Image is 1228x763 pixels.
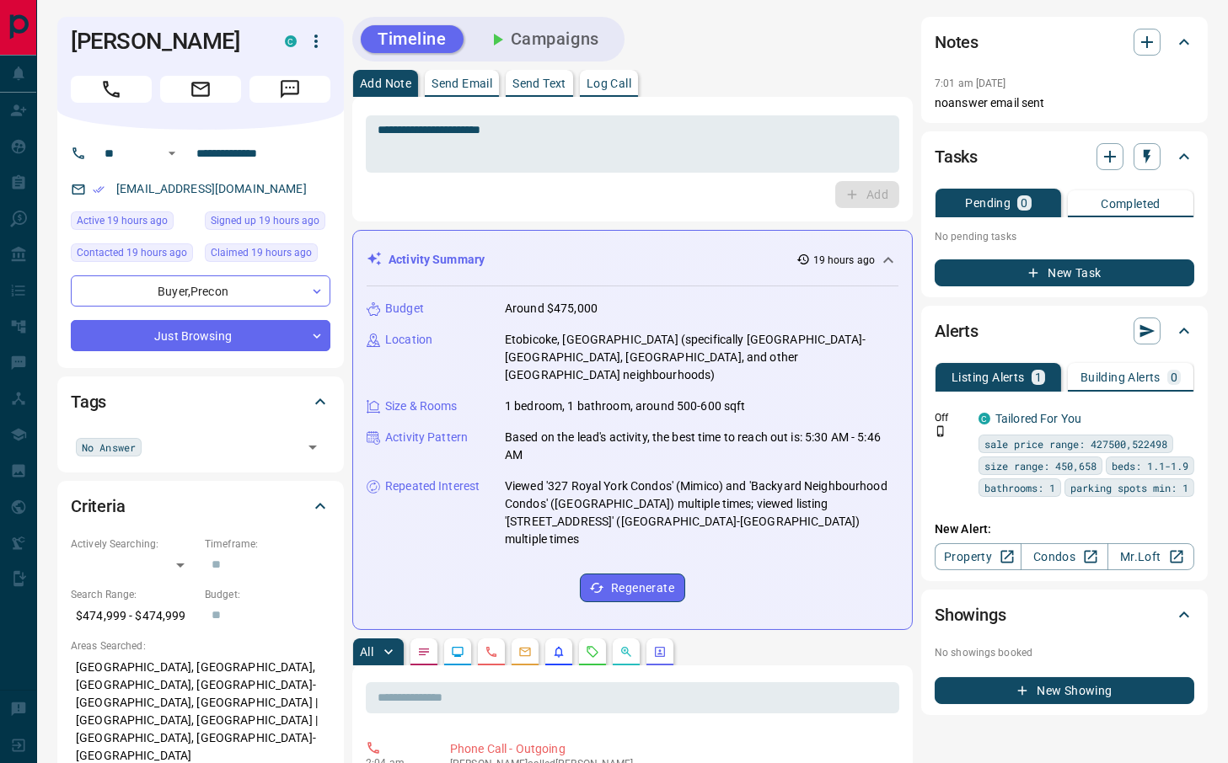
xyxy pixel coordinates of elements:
p: 1 [1035,371,1042,383]
span: Contacted 19 hours ago [77,244,187,261]
span: Claimed 19 hours ago [211,244,312,261]
svg: Push Notification Only [935,425,946,437]
p: Based on the lead's activity, the best time to reach out is: 5:30 AM - 5:46 AM [505,429,898,464]
h2: Criteria [71,493,126,520]
span: beds: 1.1-1.9 [1112,457,1188,474]
span: Call [71,76,152,103]
div: condos.ca [979,413,990,424]
svg: Notes [417,645,431,659]
p: noanswer email sent [935,94,1194,112]
p: 0 [1021,197,1027,209]
svg: Calls [485,645,498,659]
svg: Emails [518,645,532,659]
a: [EMAIL_ADDRESS][DOMAIN_NAME] [116,182,307,195]
div: Buyer , Precon [71,275,330,307]
button: New Showing [935,677,1194,704]
button: Open [162,143,182,163]
a: Mr.Loft [1107,543,1194,570]
div: Wed Oct 15 2025 [71,243,196,267]
p: Repeated Interest [385,478,480,495]
button: Timeline [361,25,464,53]
div: Just Browsing [71,320,330,351]
p: No pending tasks [935,224,1194,249]
p: Budget [385,300,424,317]
p: Pending [965,197,1011,209]
span: bathrooms: 1 [984,479,1055,496]
div: Activity Summary19 hours ago [367,244,898,275]
p: Viewed '327 Royal York Condos' (Mimico) and 'Backyard Neighbourhood Condos' ([GEOGRAPHIC_DATA]) m... [505,478,898,548]
svg: Agent Actions [653,645,667,659]
a: Property [935,543,1022,570]
button: Open [301,435,324,459]
div: Notes [935,22,1194,62]
span: Active 19 hours ago [77,212,168,229]
button: New Task [935,259,1194,286]
p: Log Call [587,77,631,89]
div: Wed Oct 15 2025 [205,243,330,267]
div: Criteria [71,486,330,526]
button: Campaigns [470,25,616,53]
p: Budget: [205,587,330,602]
div: Tags [71,381,330,422]
span: parking spots min: 1 [1070,479,1188,496]
p: Listing Alerts [952,371,1025,383]
span: Email [160,76,241,103]
p: Send Text [512,77,566,89]
svg: Listing Alerts [552,645,566,659]
svg: Opportunities [619,645,633,659]
p: Off [935,410,968,425]
p: Phone Call - Outgoing [450,740,893,758]
p: Send Email [432,77,492,89]
svg: Lead Browsing Activity [451,645,464,659]
h2: Tags [71,388,106,415]
p: Add Note [360,77,411,89]
h1: [PERSON_NAME] [71,28,260,55]
p: Completed [1101,198,1161,210]
span: Message [249,76,330,103]
h2: Notes [935,29,979,56]
p: 1 bedroom, 1 bathroom, around 500-600 sqft [505,398,746,415]
div: Showings [935,595,1194,635]
p: Areas Searched: [71,638,330,654]
div: Tasks [935,136,1194,177]
h2: Tasks [935,143,978,170]
p: Activity Pattern [385,429,468,446]
div: condos.ca [285,35,297,47]
p: Timeframe: [205,536,330,552]
p: $474,999 - $474,999 [71,602,196,630]
span: size range: 450,658 [984,457,1097,474]
div: Wed Oct 15 2025 [71,211,196,235]
div: Wed Oct 15 2025 [205,211,330,235]
p: Activity Summary [389,251,485,269]
h2: Alerts [935,317,979,344]
p: All [360,646,373,658]
p: Around $475,000 [505,300,598,317]
svg: Requests [586,645,599,659]
span: Signed up 19 hours ago [211,212,319,229]
p: New Alert: [935,520,1194,538]
a: Condos [1021,543,1107,570]
textarea: To enrich screen reader interactions, please activate Accessibility in Grammarly extension settings [378,123,887,166]
p: Search Range: [71,587,196,602]
span: sale price range: 427500,522498 [984,435,1167,452]
h2: Showings [935,601,1006,628]
p: 0 [1171,371,1177,383]
button: Regenerate [580,574,685,602]
p: No showings booked [935,645,1194,660]
p: Size & Rooms [385,398,458,415]
span: No Answer [82,439,136,456]
svg: Email Verified [93,184,105,195]
p: 19 hours ago [813,253,875,268]
p: 7:01 am [DATE] [935,77,1006,89]
p: Actively Searching: [71,536,196,552]
p: Location [385,331,432,349]
a: Tailored For You [995,412,1081,425]
div: Alerts [935,311,1194,351]
p: Etobicoke, [GEOGRAPHIC_DATA] (specifically [GEOGRAPHIC_DATA]-[GEOGRAPHIC_DATA], [GEOGRAPHIC_DATA]... [505,331,898,384]
p: Building Alerts [1081,371,1161,383]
